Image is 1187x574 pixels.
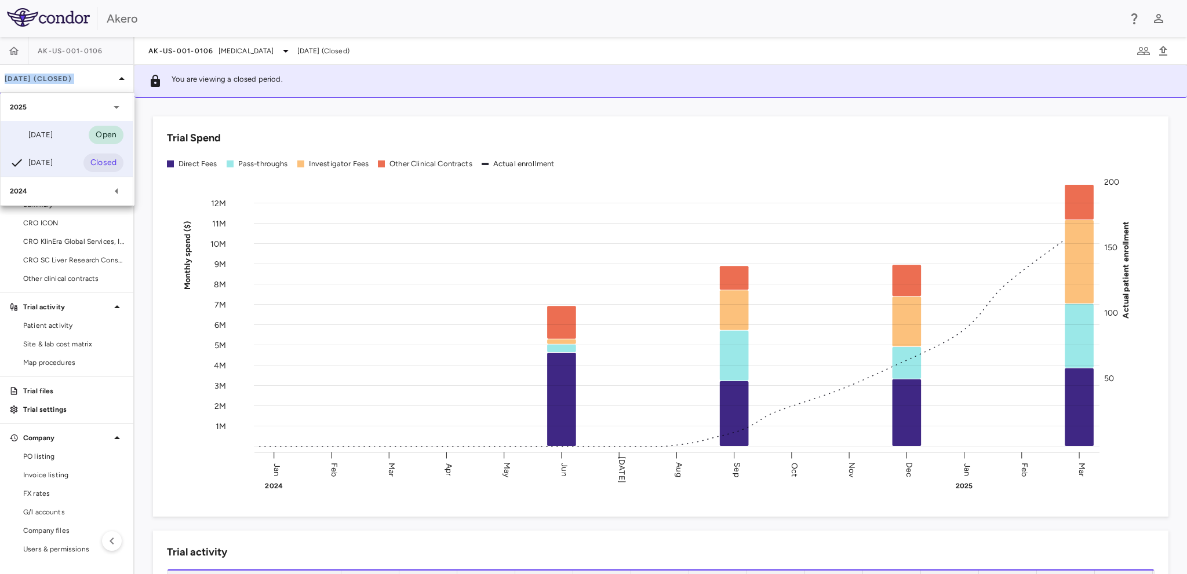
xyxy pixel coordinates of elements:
[10,102,27,112] p: 2025
[89,129,123,141] span: Open
[10,186,28,196] p: 2024
[10,156,53,170] div: [DATE]
[10,128,53,142] div: [DATE]
[83,156,123,169] span: Closed
[1,93,133,121] div: 2025
[1,177,133,205] div: 2024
